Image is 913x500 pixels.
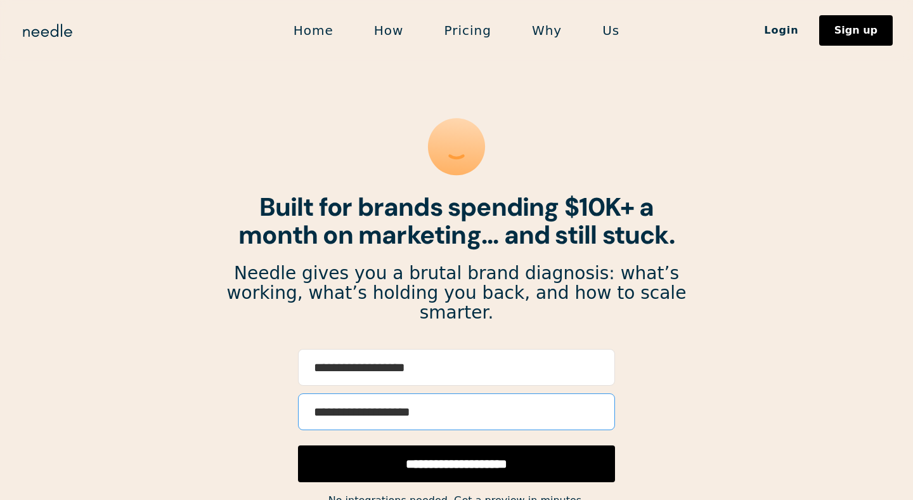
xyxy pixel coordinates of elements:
[238,190,675,251] strong: Built for brands spending $10K+ a month on marketing... and still stuck.
[582,17,640,44] a: Us
[424,17,511,44] a: Pricing
[298,349,615,482] form: Email Form
[273,17,354,44] a: Home
[226,264,687,322] p: Needle gives you a brutal brand diagnosis: what’s working, what’s holding you back, and how to sc...
[512,17,582,44] a: Why
[744,20,819,41] a: Login
[819,15,893,46] a: Sign up
[354,17,424,44] a: How
[834,25,877,36] div: Sign up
